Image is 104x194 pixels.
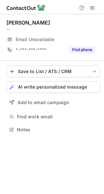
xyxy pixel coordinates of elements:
[6,66,100,77] button: save-profile-one-click
[6,4,45,12] img: ContactOut v5.3.10
[6,125,100,134] button: Notes
[6,81,100,93] button: AI write personalized message
[16,37,54,42] span: Email Unavailable
[6,27,100,32] div: --
[17,127,97,133] span: Notes
[6,112,100,121] button: Find work email
[18,84,87,90] span: AI write personalized message
[18,69,89,74] div: Save to List / ATS / CRM
[69,47,95,53] button: Reveal Button
[18,100,69,105] span: Add to email campaign
[6,19,50,26] div: [PERSON_NAME]
[17,114,97,120] span: Find work email
[6,97,100,108] button: Add to email campaign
